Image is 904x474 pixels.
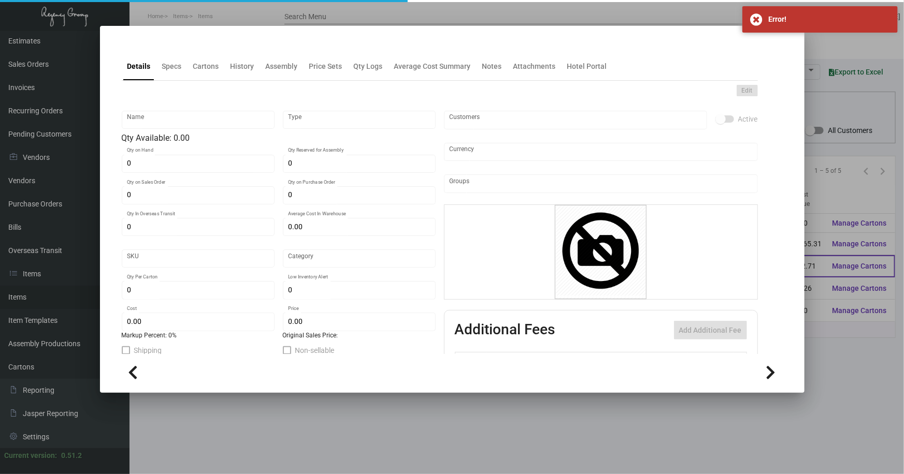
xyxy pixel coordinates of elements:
span: Active [738,113,758,125]
div: Notes [482,61,502,72]
h2: Additional Fees [455,321,555,339]
th: Cost [602,352,645,371]
div: Hotel Portal [567,61,607,72]
div: Attachments [513,61,556,72]
div: Qty Logs [354,61,383,72]
div: Qty Available: 0.00 [122,132,436,144]
div: Error! [768,14,890,25]
div: Specs [162,61,182,72]
div: Cartons [193,61,219,72]
span: Add Additional Fee [679,326,742,334]
th: Type [486,352,602,371]
th: Price type [687,352,734,371]
th: Price [645,352,687,371]
button: Add Additional Fee [674,321,747,339]
div: Average Cost Summary [394,61,471,72]
span: Non-sellable [295,344,335,357]
span: Edit [742,86,753,95]
div: Current version: [4,450,57,461]
input: Add new.. [449,180,752,188]
input: Add new.. [449,116,701,124]
div: 0.51.2 [61,450,82,461]
span: Shipping [134,344,162,357]
button: Edit [737,85,758,96]
div: History [231,61,254,72]
div: Price Sets [309,61,342,72]
div: Assembly [266,61,298,72]
th: Active [455,352,486,371]
div: Details [127,61,151,72]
